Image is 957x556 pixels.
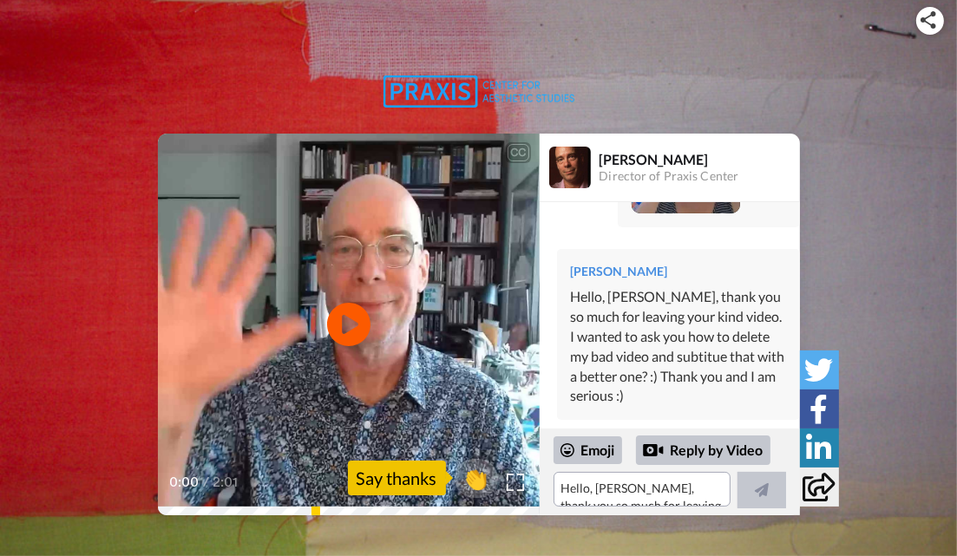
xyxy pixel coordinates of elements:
span: 0:00 [170,472,200,493]
div: Reply by Video [636,435,770,465]
button: 👏 [455,459,498,498]
span: / [204,472,210,493]
span: 2:01 [213,472,244,493]
div: [PERSON_NAME] [600,151,799,167]
div: Reply by Video [643,440,664,461]
div: Say thanks [348,461,446,495]
div: CC [508,144,529,161]
img: logo [383,75,574,108]
img: Profile Image [549,147,591,188]
div: Director of Praxis Center [600,169,799,184]
div: Hello, [PERSON_NAME], thank you so much for leaving your kind video. I wanted to ask you how to d... [571,287,786,406]
span: 👏 [455,464,498,492]
div: Emoji [554,436,622,464]
div: [PERSON_NAME] [571,263,786,280]
img: Full screen [507,474,524,491]
img: ic_share.svg [921,11,936,29]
